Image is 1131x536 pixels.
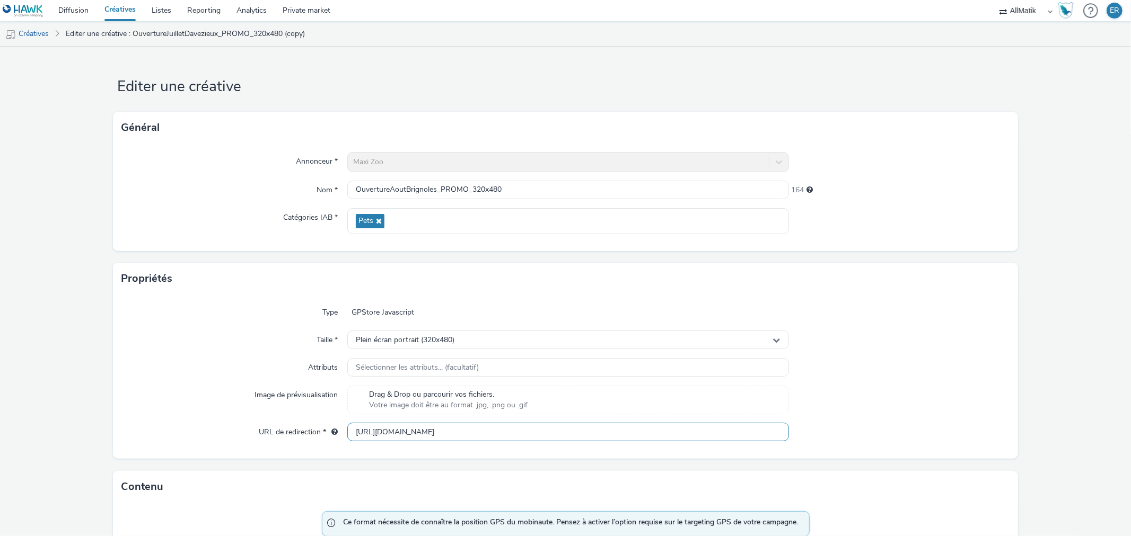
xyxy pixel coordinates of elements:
[121,479,163,495] h3: Contenu
[312,181,342,195] label: Nom *
[255,423,342,437] label: URL de redirection *
[347,423,788,441] input: URL de redirection
[3,4,43,17] img: undefined Logo
[250,386,342,400] label: Image de prévisualisation
[60,21,310,47] a: Editer une créative : OuvertureJuilletDavezieux_PROMO_320x480 (copy)
[356,336,454,345] span: Plein écran portrait (320x480)
[356,363,479,372] span: Sélectionner les attributs... (facultatif)
[1058,2,1078,19] a: Hawk Academy
[279,208,342,223] label: Catégories IAB *
[121,120,160,136] h3: Général
[1058,2,1074,19] img: Hawk Academy
[347,303,418,322] span: GPStore Javascript
[347,181,788,199] input: Nom
[113,77,1018,97] h1: Editer une créative
[312,330,342,345] label: Taille *
[326,427,338,437] div: L'URL de redirection sera utilisée comme URL de validation avec certains SSP et ce sera l'URL de ...
[344,517,799,531] span: Ce format nécessite de connaître la position GPS du mobinaute. Pensez à activer l’option requise ...
[807,185,813,195] div: 200 caractères maximum
[1110,3,1119,19] div: ER
[292,152,342,167] label: Annonceur *
[121,271,172,287] h3: Propriétés
[369,389,528,400] span: Drag & Drop ou parcourir vos fichiers.
[369,400,528,410] span: Votre image doit être au format .jpg, .png ou .gif
[792,185,804,195] span: 164
[5,29,16,40] img: mobile
[358,217,373,226] span: Pets
[304,358,342,373] label: Attributs
[318,303,342,318] label: Type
